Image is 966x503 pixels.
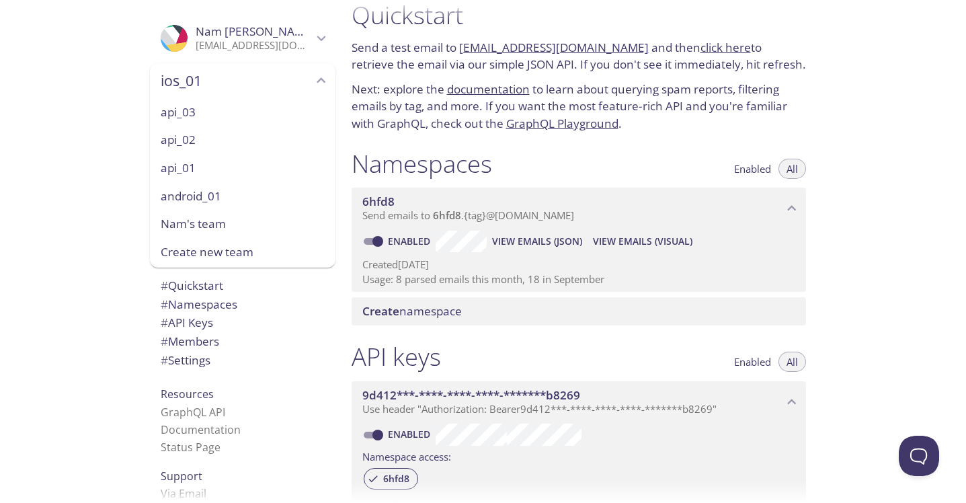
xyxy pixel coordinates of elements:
[150,16,335,61] div: Nam Kevin
[161,315,168,330] span: #
[161,215,325,233] span: Nam's team
[161,440,220,455] a: Status Page
[726,352,779,372] button: Enabled
[352,297,806,325] div: Create namespace
[161,422,241,437] a: Documentation
[778,352,806,372] button: All
[150,210,335,238] div: Nam's team
[593,233,692,249] span: View Emails (Visual)
[150,351,335,370] div: Team Settings
[433,208,461,222] span: 6hfd8
[447,81,530,97] a: documentation
[196,24,315,39] span: Nam [PERSON_NAME]
[352,342,441,372] h1: API keys
[161,278,168,293] span: #
[150,238,335,268] div: Create new team
[352,188,806,229] div: 6hfd8 namespace
[161,334,219,349] span: Members
[362,194,395,209] span: 6hfd8
[150,313,335,332] div: API Keys
[161,352,168,368] span: #
[150,98,335,126] div: api_03
[588,231,698,252] button: View Emails (Visual)
[487,231,588,252] button: View Emails (JSON)
[150,154,335,182] div: api_01
[352,149,492,179] h1: Namespaces
[161,334,168,349] span: #
[362,303,462,319] span: namespace
[352,39,806,73] p: Send a test email to and then to retrieve the email via our simple JSON API. If you don't see it ...
[459,40,649,55] a: [EMAIL_ADDRESS][DOMAIN_NAME]
[899,436,939,476] iframe: Help Scout Beacon - Open
[161,352,210,368] span: Settings
[161,315,213,330] span: API Keys
[161,405,225,420] a: GraphQL API
[150,182,335,210] div: android_01
[161,131,325,149] span: api_02
[778,159,806,179] button: All
[364,468,418,490] div: 6hfd8
[161,243,325,261] span: Create new team
[161,469,202,483] span: Support
[161,297,237,312] span: Namespaces
[362,208,574,222] span: Send emails to . {tag} @[DOMAIN_NAME]
[161,188,325,205] span: android_01
[150,295,335,314] div: Namespaces
[150,63,335,98] div: ios_01
[161,159,325,177] span: api_01
[161,297,168,312] span: #
[362,258,795,272] p: Created [DATE]
[161,387,214,401] span: Resources
[150,126,335,154] div: api_02
[506,116,618,131] a: GraphQL Playground
[726,159,779,179] button: Enabled
[362,272,795,286] p: Usage: 8 parsed emails this month, 18 in September
[161,104,325,121] span: api_03
[196,39,313,52] p: [EMAIL_ADDRESS][DOMAIN_NAME]
[386,428,436,440] a: Enabled
[352,81,806,132] p: Next: explore the to learn about querying spam reports, filtering emails by tag, and more. If you...
[700,40,751,55] a: click here
[362,446,451,465] label: Namespace access:
[150,276,335,295] div: Quickstart
[386,235,436,247] a: Enabled
[161,71,313,90] span: ios_01
[492,233,582,249] span: View Emails (JSON)
[362,303,399,319] span: Create
[375,473,417,485] span: 6hfd8
[150,332,335,351] div: Members
[161,278,223,293] span: Quickstart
